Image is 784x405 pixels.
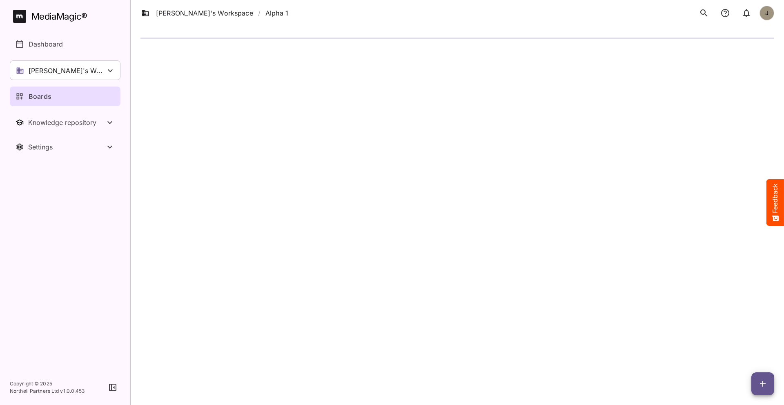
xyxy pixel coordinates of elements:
[10,34,120,54] a: Dashboard
[10,380,85,387] p: Copyright © 2025
[738,5,755,21] button: notifications
[10,113,120,132] button: Toggle Knowledge repository
[258,8,261,18] span: /
[10,137,120,157] nav: Settings
[28,143,105,151] div: Settings
[759,6,774,20] div: J
[10,87,120,106] a: Boards
[10,137,120,157] button: Toggle Settings
[13,10,120,23] a: MediaMagic®
[10,113,120,132] nav: Knowledge repository
[31,10,87,23] div: MediaMagic ®
[28,118,105,127] div: Knowledge repository
[10,387,85,395] p: Northell Partners Ltd v 1.0.0.453
[141,8,253,18] a: [PERSON_NAME]'s Workspace
[717,5,733,21] button: notifications
[696,5,712,21] button: search
[29,39,63,49] p: Dashboard
[29,66,105,76] p: [PERSON_NAME]'s Workspace
[766,179,784,226] button: Feedback
[29,91,51,101] p: Boards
